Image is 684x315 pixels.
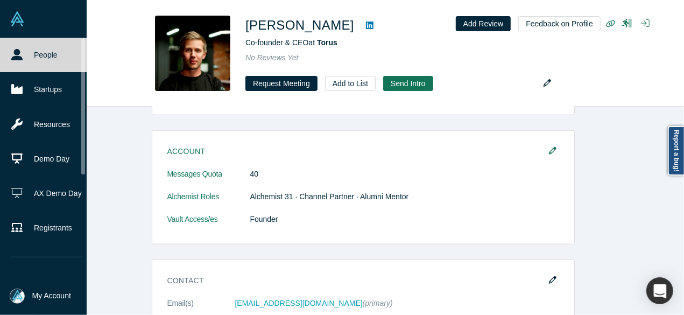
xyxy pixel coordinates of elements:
[235,299,363,307] a: [EMAIL_ADDRESS][DOMAIN_NAME]
[10,289,71,304] button: My Account
[155,16,230,91] img: Kirill Lisitsyn's Profile Image
[32,290,71,302] span: My Account
[245,38,337,47] span: Co-founder & CEO at
[10,289,25,304] img: Mia Scott's Account
[167,146,544,157] h3: Account
[250,169,559,180] dd: 40
[10,11,25,26] img: Alchemist Vault Logo
[167,191,250,214] dt: Alchemist Roles
[325,76,376,91] button: Add to List
[167,275,544,286] h3: Contact
[245,16,354,35] h1: [PERSON_NAME]
[317,38,337,47] a: Torus
[245,53,299,62] span: No Reviews Yet
[456,16,511,31] button: Add Review
[167,214,250,236] dt: Vault Access/es
[518,16,601,31] button: Feedback on Profile
[668,126,684,176] a: Report a bug!
[250,191,559,202] dd: Alchemist 31 · Channel Partner · Alumni Mentor
[245,76,318,91] button: Request Meeting
[250,214,559,225] dd: Founder
[363,299,393,307] span: (primary)
[383,76,433,91] button: Send Intro
[167,169,250,191] dt: Messages Quota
